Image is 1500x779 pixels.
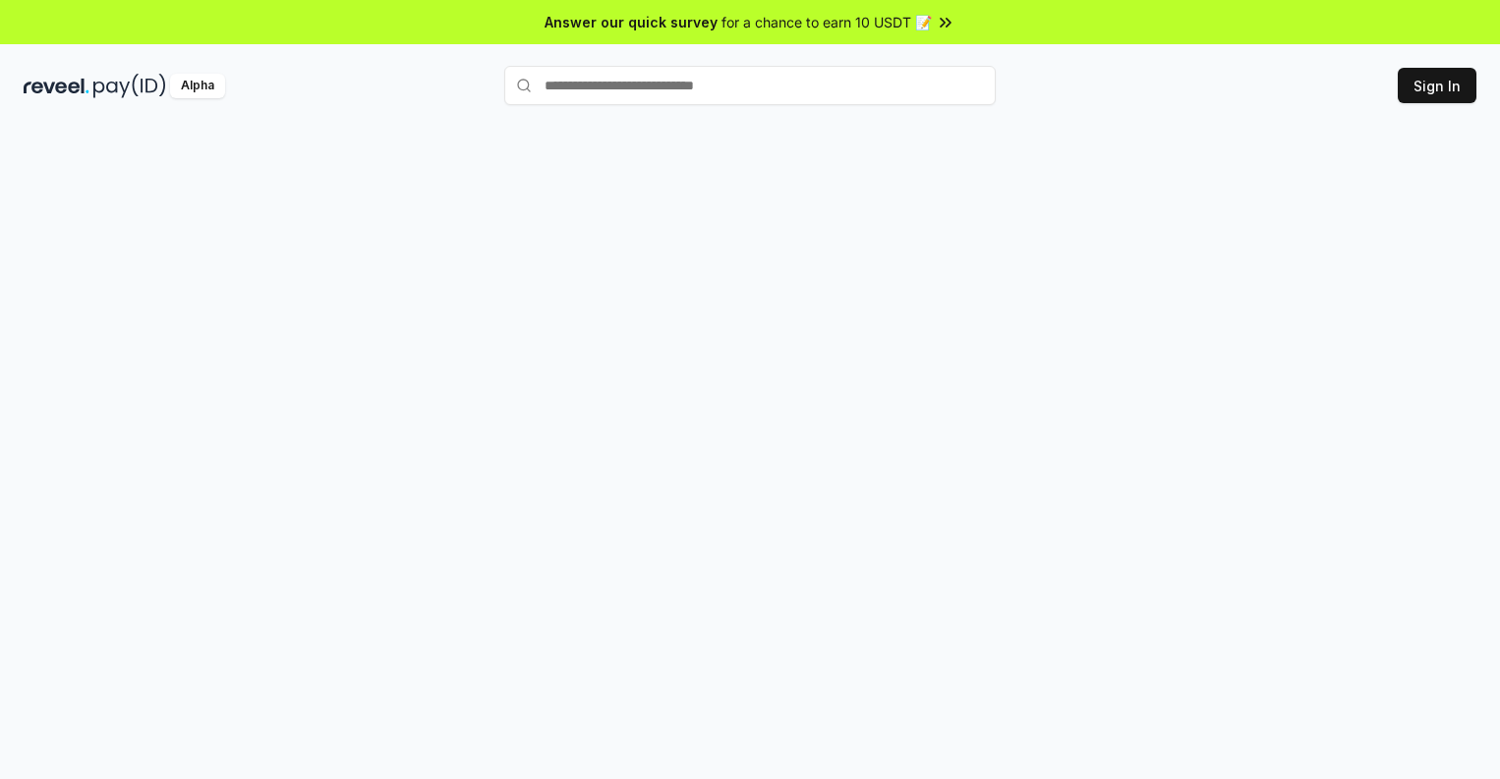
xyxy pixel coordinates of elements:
[721,12,932,32] span: for a chance to earn 10 USDT 📝
[24,74,89,98] img: reveel_dark
[545,12,718,32] span: Answer our quick survey
[170,74,225,98] div: Alpha
[93,74,166,98] img: pay_id
[1398,68,1476,103] button: Sign In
